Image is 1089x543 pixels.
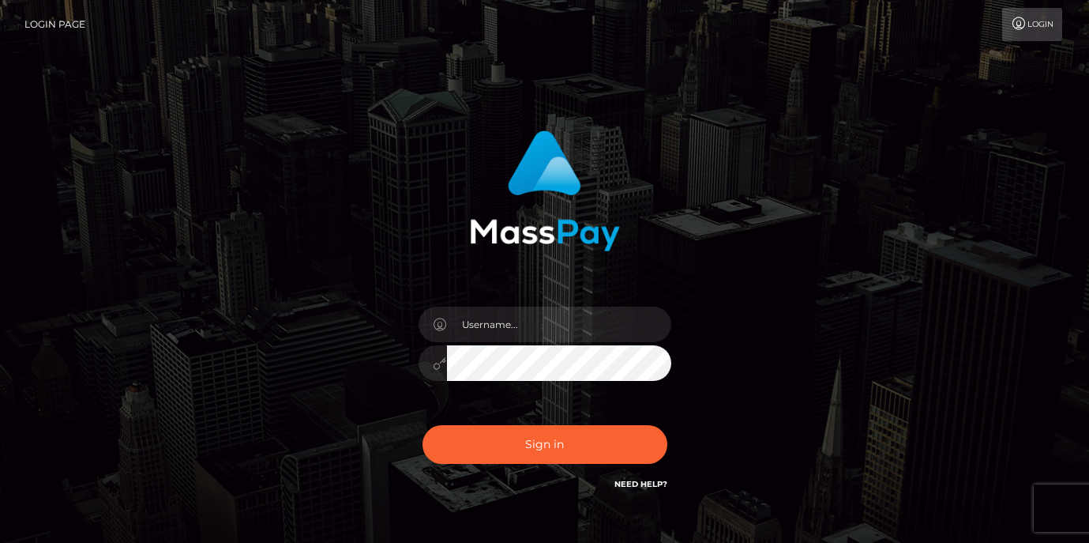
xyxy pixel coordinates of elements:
button: Sign in [422,425,667,464]
input: Username... [447,307,671,342]
a: Login Page [24,8,85,41]
img: MassPay Login [470,130,620,251]
a: Need Help? [614,479,667,489]
a: Login [1002,8,1062,41]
